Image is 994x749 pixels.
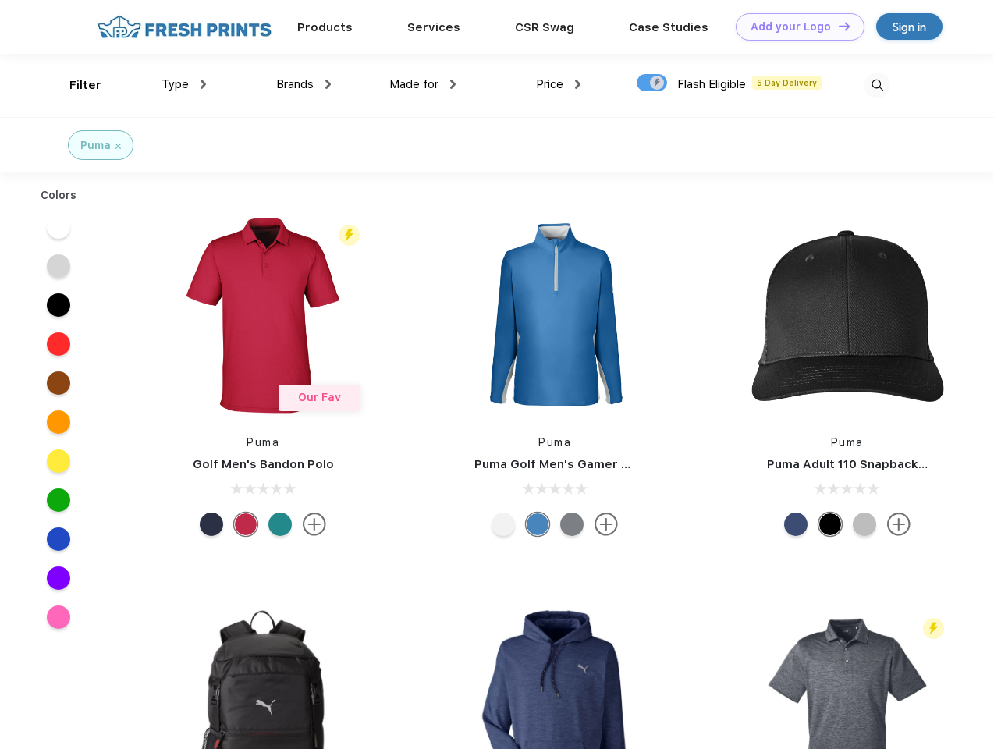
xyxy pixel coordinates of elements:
[201,80,206,89] img: dropdown.png
[575,80,580,89] img: dropdown.png
[751,20,831,34] div: Add your Logo
[784,513,808,536] div: Peacoat Qut Shd
[80,137,111,154] div: Puma
[923,618,944,639] img: flash_active_toggle.svg
[268,513,292,536] div: Green Lagoon
[526,513,549,536] div: Bright Cobalt
[492,513,515,536] div: Bright White
[677,77,746,91] span: Flash Eligible
[162,77,189,91] span: Type
[303,513,326,536] img: more.svg
[297,20,353,34] a: Products
[752,76,822,90] span: 5 Day Delivery
[864,73,890,98] img: desktop_search.svg
[159,211,367,419] img: func=resize&h=266
[115,144,121,149] img: filter_cancel.svg
[560,513,584,536] div: Quiet Shade
[818,513,842,536] div: Pma Blk Pma Blk
[474,457,721,471] a: Puma Golf Men's Gamer Golf Quarter-Zip
[853,513,876,536] div: Quarry with Brt Whit
[247,436,279,449] a: Puma
[831,436,864,449] a: Puma
[451,211,659,419] img: func=resize&h=266
[450,80,456,89] img: dropdown.png
[538,436,571,449] a: Puma
[193,457,334,471] a: Golf Men's Bandon Polo
[515,20,574,34] a: CSR Swag
[887,513,911,536] img: more.svg
[536,77,563,91] span: Price
[893,18,926,36] div: Sign in
[407,20,460,34] a: Services
[839,22,850,30] img: DT
[595,513,618,536] img: more.svg
[876,13,943,40] a: Sign in
[29,187,89,204] div: Colors
[325,80,331,89] img: dropdown.png
[234,513,257,536] div: Ski Patrol
[276,77,314,91] span: Brands
[200,513,223,536] div: Navy Blazer
[389,77,438,91] span: Made for
[93,13,276,41] img: fo%20logo%202.webp
[744,211,951,419] img: func=resize&h=266
[339,225,360,246] img: flash_active_toggle.svg
[298,391,341,403] span: Our Fav
[69,76,101,94] div: Filter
